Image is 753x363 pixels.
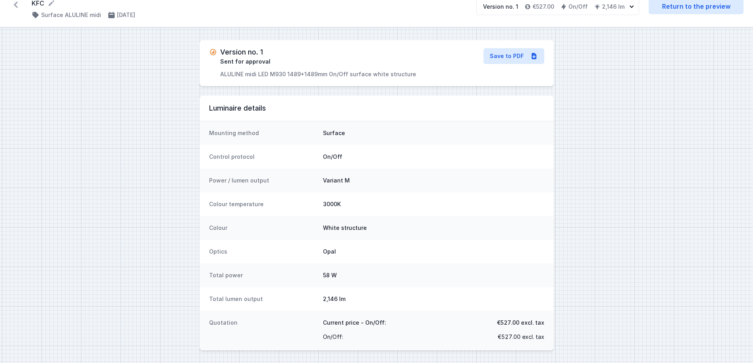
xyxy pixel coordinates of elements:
[602,3,625,11] h4: 2,146 lm
[323,177,544,184] dd: Variant M
[483,3,518,11] div: Version no. 1
[498,331,544,342] span: €527.00 excl. tax
[220,48,263,56] h3: Version no. 1
[209,129,317,137] dt: Mounting method
[568,3,588,11] h4: On/Off
[209,295,317,303] dt: Total lumen output
[209,103,544,113] h3: Luminaire details
[209,48,217,56] img: pending.svg
[323,295,544,303] dd: 2,146 lm
[497,319,544,327] span: €527.00 excl. tax
[483,48,544,64] a: Save to PDF
[220,58,270,66] span: Sent for approval
[323,331,343,342] span: On/Off :
[323,200,544,208] dd: 3000K
[323,224,544,232] dd: White structure
[209,200,317,208] dt: Colour temperature
[323,319,386,327] span: Current price - On/Off:
[209,248,317,256] dt: Optics
[117,11,135,19] h4: [DATE]
[209,224,317,232] dt: Colour
[209,319,317,342] dt: Quotation
[41,11,101,19] h4: Surface ALULINE midi
[323,271,544,279] dd: 58 W
[323,153,544,161] dd: On/Off
[532,3,554,11] h4: €527.00
[209,177,317,184] dt: Power / lumen output
[209,271,317,279] dt: Total power
[209,153,317,161] dt: Control protocol
[323,248,544,256] dd: Opal
[323,129,544,137] dd: Surface
[220,70,416,78] p: ALULINE midi LED M930 1489+1489mm On/Off surface white structure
